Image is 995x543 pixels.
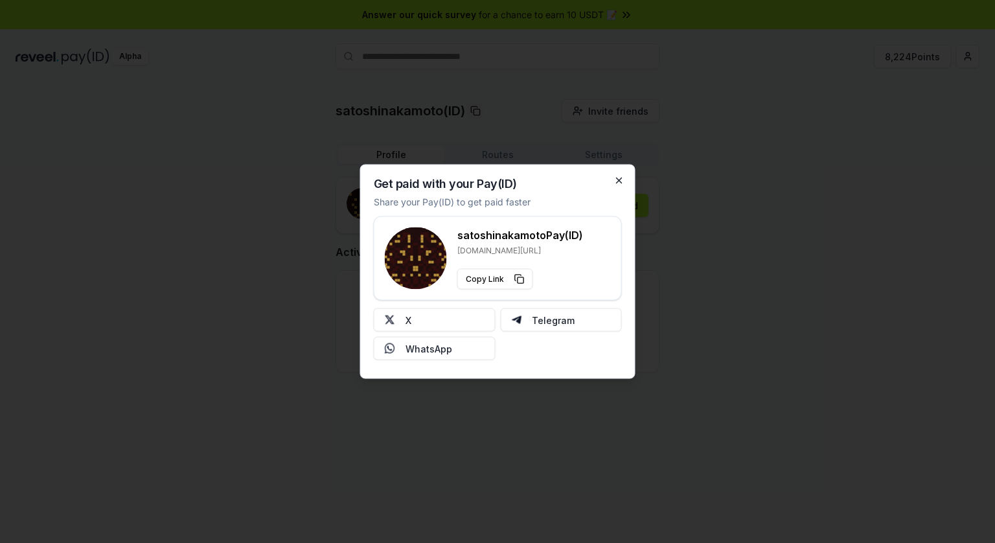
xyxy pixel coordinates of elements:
[457,227,583,243] h3: satoshinakamoto Pay(ID)
[385,343,395,354] img: Whatsapp
[385,315,395,325] img: X
[374,337,496,360] button: WhatsApp
[457,269,533,290] button: Copy Link
[511,315,521,325] img: Telegram
[500,308,622,332] button: Telegram
[374,308,496,332] button: X
[457,246,583,256] p: [DOMAIN_NAME][URL]
[374,195,531,209] p: Share your Pay(ID) to get paid faster
[374,178,517,190] h2: Get paid with your Pay(ID)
